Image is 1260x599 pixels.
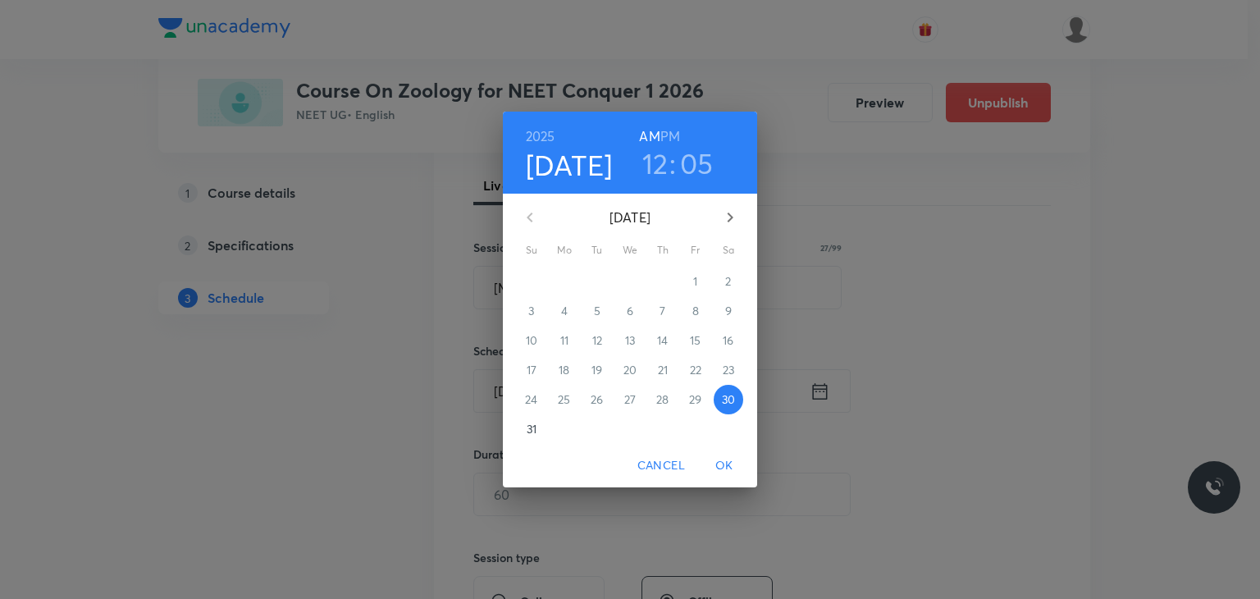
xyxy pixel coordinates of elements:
[517,414,546,444] button: 31
[639,125,660,148] button: AM
[714,242,743,258] span: Sa
[582,242,612,258] span: Tu
[526,125,555,148] button: 2025
[550,208,710,227] p: [DATE]
[642,146,669,181] button: 12
[722,391,735,408] p: 30
[714,385,743,414] button: 30
[526,148,613,182] button: [DATE]
[648,242,678,258] span: Th
[669,146,676,181] h3: :
[680,146,714,181] button: 05
[550,242,579,258] span: Mo
[698,450,751,481] button: OK
[615,242,645,258] span: We
[660,125,680,148] button: PM
[637,455,685,476] span: Cancel
[631,450,692,481] button: Cancel
[681,242,710,258] span: Fr
[705,455,744,476] span: OK
[517,242,546,258] span: Su
[527,421,536,437] p: 31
